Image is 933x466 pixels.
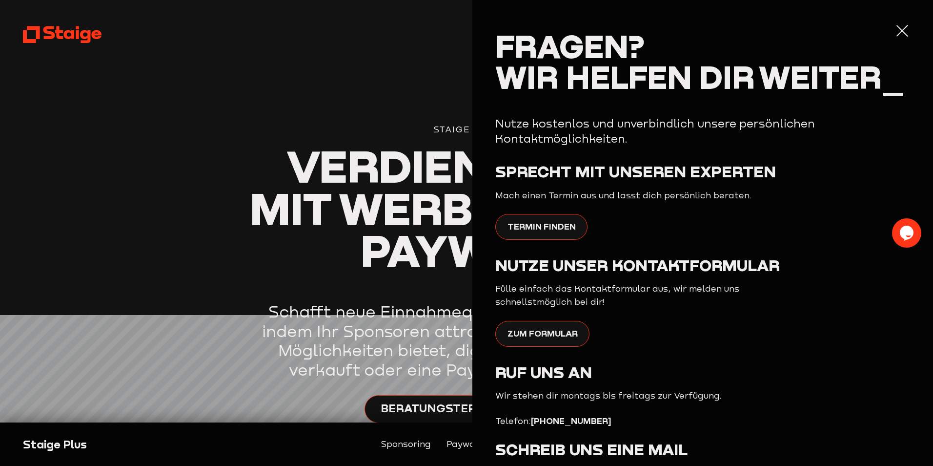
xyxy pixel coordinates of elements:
[495,282,788,309] p: Fülle einfach das Kontaktformular aus, wir melden uns schnellstmöglich bei dir!
[495,58,904,96] span: Wir helfen dir weiter_
[495,362,592,381] span: Ruf uns an
[365,395,568,423] a: Beratungstermin buchen
[248,302,686,380] p: Schafft neue Einnahmequellen für Euren Verein, indem Ihr Sponsoren attraktive, neue Sponsoring-Mö...
[495,389,788,403] p: Wir stehen dir montags bis freitags zur Verfügung.
[495,321,589,347] a: Zum Formular
[495,27,645,65] span: Fragen?
[507,326,578,340] span: Zum Formular
[23,437,236,452] div: Staige Plus
[381,438,431,451] a: Sponsoring
[495,116,886,147] p: Nutze kostenlos und unverbindlich unsere persönlichen Kontaktmöglichkeiten.
[495,214,588,240] a: Termin finden
[495,414,788,428] p: Telefon:
[495,255,780,275] span: Nutze unser Kontaktformular
[495,162,776,181] span: Sprecht mit unseren Experten
[381,401,552,416] span: Beratungstermin buchen
[507,219,576,233] span: Termin finden
[495,189,788,203] p: Mach einen Termin aus und lasst dich persönlich beraten.
[531,416,611,426] strong: [PHONE_NUMBER]
[250,139,683,277] span: Verdient Geld mit Werbung und Paywall
[248,123,686,137] div: Staige Plus
[495,440,688,459] span: Schreib uns eine Mail
[446,438,481,451] a: Paywall
[892,218,923,248] iframe: chat widget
